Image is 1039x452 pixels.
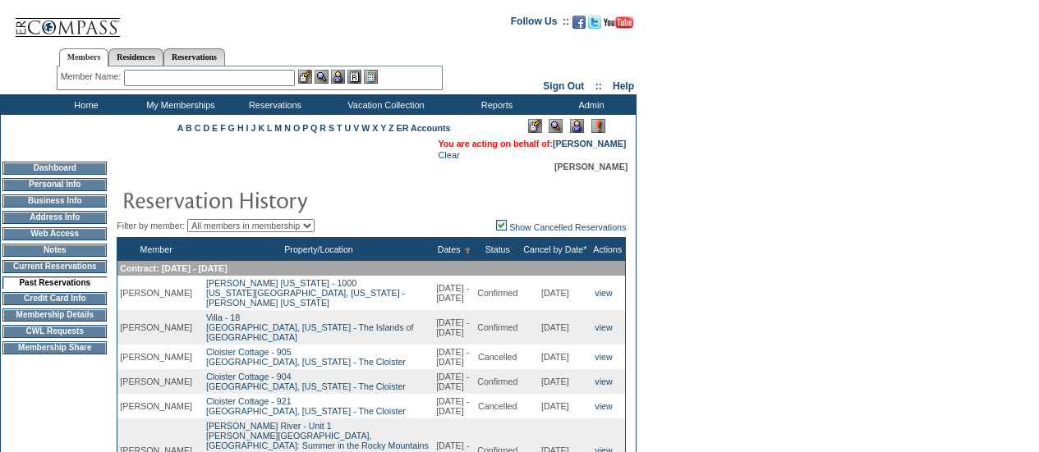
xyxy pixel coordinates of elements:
[604,21,633,30] a: Subscribe to our YouTube Channel
[554,162,628,171] span: [PERSON_NAME]
[520,276,590,310] td: [DATE]
[251,123,255,133] a: J
[120,263,227,273] span: Contract: [DATE] - [DATE]
[448,94,542,115] td: Reports
[206,396,406,416] a: Cloister Cottage - 921[GEOGRAPHIC_DATA], [US_STATE] - The Cloister
[61,70,124,84] div: Member Name:
[293,123,300,133] a: O
[434,369,475,394] td: [DATE] - [DATE]
[570,119,584,133] img: Impersonate
[347,70,361,84] img: Reservations
[528,119,542,133] img: Edit Mode
[2,227,107,240] td: Web Access
[195,123,201,133] a: C
[203,123,209,133] a: D
[613,80,634,92] a: Help
[284,244,353,254] a: Property/Location
[511,14,569,34] td: Follow Us ::
[206,278,405,308] a: [PERSON_NAME] [US_STATE] - 1000[US_STATE][GEOGRAPHIC_DATA], [US_STATE] - [PERSON_NAME] [US_STATE]
[438,244,461,254] a: Dates
[434,345,475,369] td: [DATE] - [DATE]
[220,123,226,133] a: F
[122,183,450,216] img: pgTtlResHistory.gif
[2,194,107,208] td: Business Info
[496,222,626,232] a: Show Cancelled Reservations
[595,377,612,386] a: view
[117,369,195,394] td: [PERSON_NAME]
[543,80,584,92] a: Sign Out
[520,394,590,418] td: [DATE]
[117,276,195,310] td: [PERSON_NAME]
[2,292,107,305] td: Credit Card Info
[397,123,451,133] a: ER Accounts
[320,123,326,133] a: R
[353,123,359,133] a: V
[438,150,459,160] a: Clear
[163,48,225,66] a: Reservations
[2,308,107,322] td: Membership Details
[284,123,291,133] a: N
[485,244,510,254] a: Status
[572,16,586,29] img: Become our fan on Facebook
[298,70,312,84] img: b_edit.gif
[37,94,131,115] td: Home
[177,123,183,133] a: A
[310,123,317,133] a: Q
[228,123,235,133] a: G
[434,394,475,418] td: [DATE] - [DATE]
[2,276,107,289] td: Past Reservations
[329,123,334,133] a: S
[267,123,272,133] a: L
[595,401,612,411] a: view
[206,313,413,342] a: Villa - 18[GEOGRAPHIC_DATA], [US_STATE] - The Islands of [GEOGRAPHIC_DATA]
[475,394,520,418] td: Cancelled
[237,123,244,133] a: H
[588,21,601,30] a: Follow us on Twitter
[246,123,249,133] a: I
[388,123,394,133] a: Z
[117,221,185,231] span: Filter by member:
[364,70,378,84] img: b_calculator.gif
[258,123,264,133] a: K
[2,178,107,191] td: Personal Info
[140,244,172,254] a: Member
[380,123,386,133] a: Y
[372,123,378,133] a: X
[520,310,590,345] td: [DATE]
[595,80,602,92] span: ::
[2,162,107,175] td: Dashboard
[553,139,626,148] a: [PERSON_NAME]
[206,347,406,367] a: Cloister Cottage - 905[GEOGRAPHIC_DATA], [US_STATE] - The Cloister
[59,48,109,66] a: Members
[2,260,107,273] td: Current Reservations
[461,247,471,253] img: Ascending
[131,94,226,115] td: My Memberships
[117,345,195,369] td: [PERSON_NAME]
[117,310,195,345] td: [PERSON_NAME]
[595,288,612,298] a: view
[186,123,192,133] a: B
[331,70,345,84] img: Impersonate
[588,16,601,29] img: Follow us on Twitter
[14,4,121,38] img: Compass Home
[2,325,107,338] td: CWL Requests
[212,123,218,133] a: E
[475,369,520,394] td: Confirmed
[475,345,520,369] td: Cancelled
[572,21,586,30] a: Become our fan on Facebook
[2,211,107,224] td: Address Info
[438,139,626,148] span: You are acting on behalf of:
[274,123,282,133] a: M
[226,94,320,115] td: Reservations
[2,244,107,257] td: Notes
[108,48,163,66] a: Residences
[604,16,633,29] img: Subscribe to our YouTube Channel
[549,119,563,133] img: View Mode
[595,352,612,362] a: view
[302,123,308,133] a: P
[117,394,195,418] td: [PERSON_NAME]
[475,276,520,310] td: Confirmed
[206,372,406,391] a: Cloister Cottage - 904[GEOGRAPHIC_DATA], [US_STATE] - The Cloister
[434,310,475,345] td: [DATE] - [DATE]
[2,341,107,354] td: Membership Share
